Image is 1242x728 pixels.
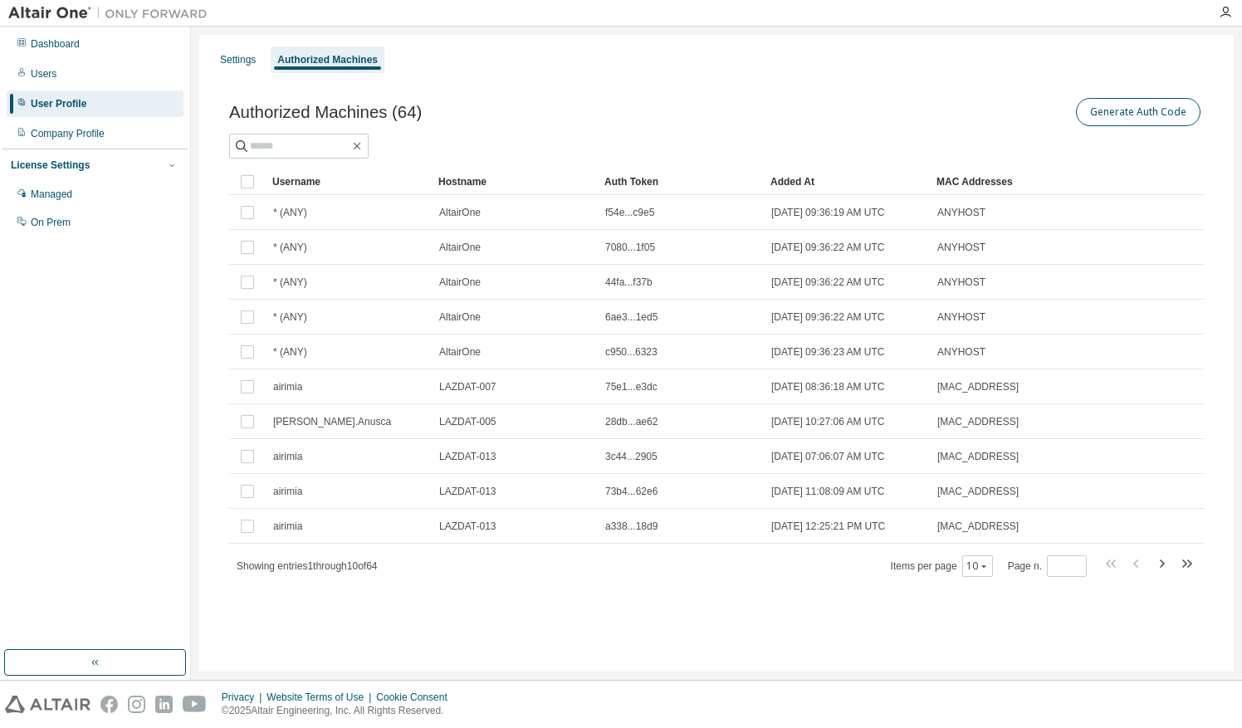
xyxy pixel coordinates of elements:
[605,310,658,324] span: 6ae3...1ed5
[273,345,307,359] span: * (ANY)
[273,450,302,463] span: airimia
[273,310,307,324] span: * (ANY)
[771,276,885,289] span: [DATE] 09:36:22 AM UTC
[376,691,457,704] div: Cookie Consent
[273,276,307,289] span: * (ANY)
[31,97,86,110] div: User Profile
[31,67,56,81] div: Users
[937,241,985,254] span: ANYHOST
[439,520,496,533] span: LAZDAT-013
[1076,98,1200,126] button: Generate Auth Code
[273,485,302,498] span: airimia
[183,696,207,713] img: youtube.svg
[237,560,378,572] span: Showing entries 1 through 10 of 64
[277,53,378,66] div: Authorized Machines
[966,559,989,573] button: 10
[273,241,307,254] span: * (ANY)
[891,555,993,577] span: Items per page
[771,310,885,324] span: [DATE] 09:36:22 AM UTC
[273,380,302,393] span: airimia
[439,206,481,219] span: AltairOne
[937,276,985,289] span: ANYHOST
[439,345,481,359] span: AltairOne
[937,380,1019,393] span: [MAC_ADDRESS]
[604,169,757,195] div: Auth Token
[605,241,655,254] span: 7080...1f05
[11,159,90,172] div: License Settings
[439,450,496,463] span: LAZDAT-013
[937,206,985,219] span: ANYHOST
[771,206,885,219] span: [DATE] 09:36:19 AM UTC
[937,450,1019,463] span: [MAC_ADDRESS]
[222,704,457,718] p: © 2025 Altair Engineering, Inc. All Rights Reserved.
[266,691,376,704] div: Website Terms of Use
[273,520,302,533] span: airimia
[771,380,885,393] span: [DATE] 08:36:18 AM UTC
[439,380,496,393] span: LAZDAT-007
[439,310,481,324] span: AltairOne
[128,696,145,713] img: instagram.svg
[937,345,985,359] span: ANYHOST
[31,127,105,140] div: Company Profile
[937,310,985,324] span: ANYHOST
[273,415,391,428] span: [PERSON_NAME].Anusca
[222,691,266,704] div: Privacy
[605,485,658,498] span: 73b4...62e6
[605,276,653,289] span: 44fa...f37b
[605,380,658,393] span: 75e1...e3dc
[771,415,885,428] span: [DATE] 10:27:06 AM UTC
[155,696,173,713] img: linkedin.svg
[439,241,481,254] span: AltairOne
[273,206,307,219] span: * (ANY)
[605,206,654,219] span: f54e...c9e5
[31,37,80,51] div: Dashboard
[771,520,885,533] span: [DATE] 12:25:21 PM UTC
[439,415,496,428] span: LAZDAT-005
[936,169,1029,195] div: MAC Addresses
[771,241,885,254] span: [DATE] 09:36:22 AM UTC
[31,216,71,229] div: On Prem
[5,696,90,713] img: altair_logo.svg
[439,485,496,498] span: LAZDAT-013
[605,415,658,428] span: 28db...ae62
[771,485,885,498] span: [DATE] 11:08:09 AM UTC
[937,415,1019,428] span: [MAC_ADDRESS]
[771,450,885,463] span: [DATE] 07:06:07 AM UTC
[605,450,658,463] span: 3c44...2905
[438,169,591,195] div: Hostname
[100,696,118,713] img: facebook.svg
[605,345,658,359] span: c950...6323
[31,188,72,201] div: Managed
[220,53,256,66] div: Settings
[439,276,481,289] span: AltairOne
[937,485,1019,498] span: [MAC_ADDRESS]
[229,103,422,122] span: Authorized Machines (64)
[771,345,885,359] span: [DATE] 09:36:23 AM UTC
[272,169,425,195] div: Username
[1008,555,1087,577] span: Page n.
[770,169,923,195] div: Added At
[605,520,658,533] span: a338...18d9
[937,520,1019,533] span: [MAC_ADDRESS]
[8,5,216,22] img: Altair One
